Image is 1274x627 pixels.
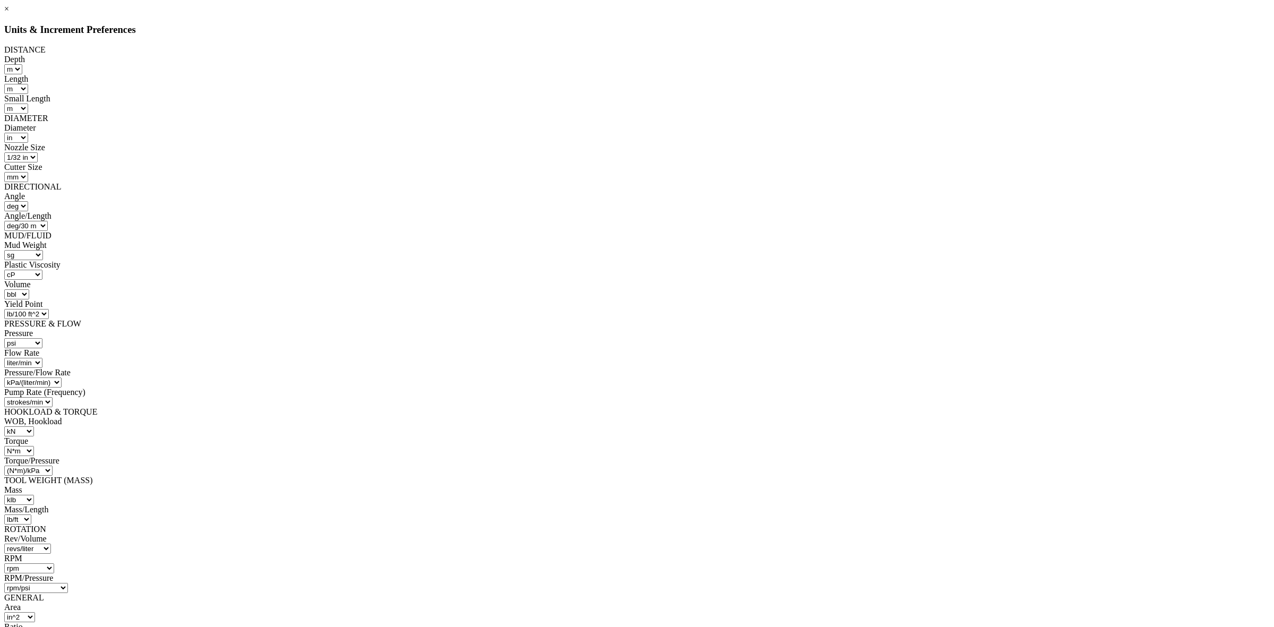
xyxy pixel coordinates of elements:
[4,525,46,534] span: ROTATION
[4,4,9,13] a: ×
[4,231,51,240] span: MUD/FLUID
[4,456,59,465] label: Torque/Pressure
[4,603,21,612] label: Area
[4,123,36,132] label: Diameter
[4,348,39,357] label: Flow Rate
[4,55,25,64] label: Depth
[4,182,62,191] span: DIRECTIONAL
[4,143,45,152] label: Nozzle Size
[4,476,93,485] span: TOOL WEIGHT (MASS)
[4,280,30,289] label: Volume
[4,388,85,397] label: Pump Rate (Frequency)
[4,45,46,54] span: DISTANCE
[4,211,51,220] label: Angle/Length
[4,24,1270,36] h3: Units & Increment Preferences
[4,573,53,582] label: RPM/Pressure
[4,505,49,514] label: Mass/Length
[4,299,42,308] label: Yield Point
[4,534,47,543] label: Rev/Volume
[4,417,62,426] label: WOB, Hookload
[4,319,81,328] span: PRESSURE & FLOW
[4,593,44,602] span: GENERAL
[4,162,42,171] label: Cutter Size
[4,436,28,445] label: Torque
[4,94,50,103] label: Small Length
[4,241,47,250] label: Mud Weight
[4,260,61,269] label: Plastic Viscosity
[4,114,48,123] span: DIAMETER
[4,407,97,416] span: HOOKLOAD & TORQUE
[4,74,28,83] label: Length
[4,329,33,338] label: Pressure
[4,192,25,201] label: Angle
[4,485,22,494] label: Mass
[4,368,71,377] label: Pressure/Flow Rate
[4,554,22,563] label: RPM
